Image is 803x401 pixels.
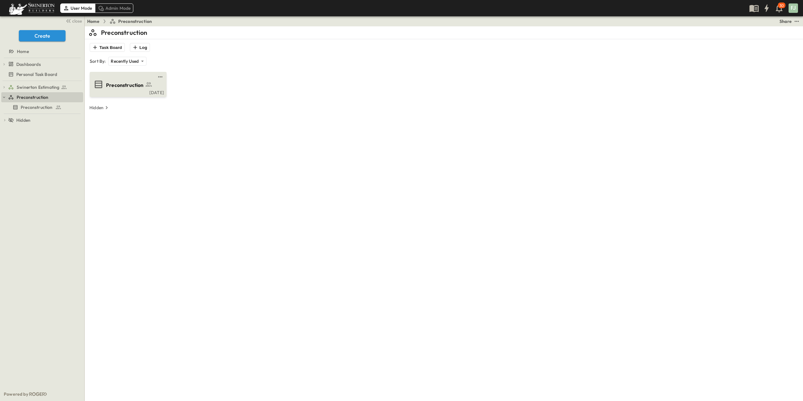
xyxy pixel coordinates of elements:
[87,103,112,112] button: Hidden
[8,2,56,15] img: 6c363589ada0b36f064d841b69d3a419a338230e66bb0a533688fa5cc3e9e735.png
[16,71,57,78] span: Personal Task Board
[130,43,150,52] button: Log
[118,18,152,24] span: Preconstruction
[89,104,104,111] p: Hidden
[87,18,99,24] a: Home
[21,104,53,110] span: Preconstruction
[8,93,82,102] a: Preconstruction
[91,89,164,94] a: [DATE]
[793,18,800,25] button: test
[1,69,83,79] div: Personal Task Boardtest
[157,73,164,81] button: test
[101,28,147,37] p: Preconstruction
[108,57,146,66] div: Recently Used
[16,61,41,67] span: Dashboards
[111,58,139,64] p: Recently Used
[1,103,82,112] a: Preconstruction
[90,58,106,64] p: Sort By:
[87,18,156,24] nav: breadcrumbs
[95,3,134,13] div: Admin Mode
[779,18,792,24] div: Share
[1,82,83,92] div: Swinerton Estimatingtest
[8,60,82,69] a: Dashboards
[63,16,83,25] button: close
[60,3,95,13] div: User Mode
[779,3,784,8] p: 30
[106,82,144,89] span: Preconstruction
[1,92,83,102] div: Preconstructiontest
[17,48,29,55] span: Home
[1,47,82,56] a: Home
[788,3,799,13] button: FJ
[90,43,125,52] button: Task Board
[109,18,152,24] a: Preconstruction
[1,70,82,79] a: Personal Task Board
[17,84,59,90] span: Swinerton Estimating
[8,83,82,92] a: Swinerton Estimating
[17,94,49,100] span: Preconstruction
[19,30,66,41] button: Create
[16,117,30,123] span: Hidden
[72,18,82,24] span: close
[91,79,164,89] a: Preconstruction
[1,102,83,112] div: Preconstructiontest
